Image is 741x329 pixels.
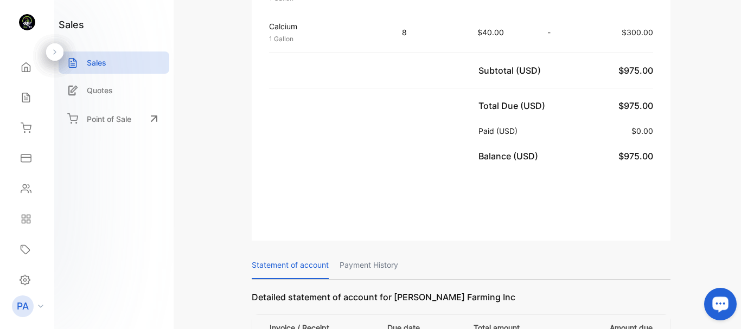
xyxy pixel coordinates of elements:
[618,100,653,111] span: $975.00
[252,251,329,279] p: Statement of account
[618,151,653,162] span: $975.00
[618,65,653,76] span: $975.00
[695,283,741,329] iframe: LiveChat chat widget
[478,64,545,77] p: Subtotal (USD)
[547,27,576,38] p: -
[87,57,106,68] p: Sales
[252,291,670,314] p: Detailed statement of account for [PERSON_NAME] Farming Inc
[59,107,169,131] a: Point of Sale
[59,79,169,101] a: Quotes
[17,299,29,313] p: PA
[269,21,382,32] p: Calcium
[269,34,382,44] p: 1 Gallon
[19,14,35,30] img: logo
[477,28,504,37] span: $40.00
[340,251,398,279] p: Payment History
[631,126,653,136] span: $0.00
[87,85,113,96] p: Quotes
[478,125,522,137] p: Paid (USD)
[59,17,84,32] h1: sales
[622,28,653,37] span: $300.00
[478,99,550,112] p: Total Due (USD)
[402,27,456,38] p: 8
[87,113,131,125] p: Point of Sale
[59,51,169,74] a: Sales
[478,150,542,163] p: Balance (USD)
